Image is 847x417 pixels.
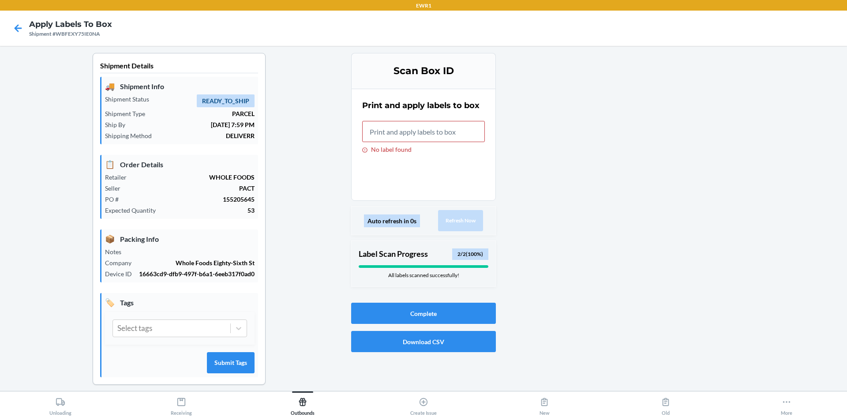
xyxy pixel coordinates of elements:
[105,195,126,204] p: PO #
[484,391,605,416] button: New
[197,94,255,107] span: READY_TO_SHIP
[49,394,71,416] div: Unloading
[105,109,152,118] p: Shipment Type
[452,248,488,260] div: 2 / 2 ( 100 %)
[105,247,128,256] p: Notes
[171,394,192,416] div: Receiving
[105,80,255,92] p: Shipment Info
[105,233,255,245] p: Packing Info
[105,158,255,170] p: Order Details
[105,258,139,267] p: Company
[362,64,485,78] h3: Scan Box ID
[105,233,115,245] span: 📦
[207,352,255,373] button: Submit Tags
[242,391,363,416] button: Outbounds
[139,269,255,278] p: 16663cd9-dfb9-497f-b6a1-6eeb317f0ad0
[105,94,156,104] p: Shipment Status
[605,391,726,416] button: Old
[152,109,255,118] p: PARCEL
[100,60,258,73] p: Shipment Details
[410,394,437,416] div: Create Issue
[726,391,847,416] button: More
[351,303,496,324] button: Complete
[105,297,255,308] p: Tags
[364,214,420,227] div: Auto refresh in 0s
[105,80,115,92] span: 🚚
[359,248,428,260] p: Label Scan Progress
[359,271,488,279] div: All labels scanned successfully!
[105,158,115,170] span: 📋
[105,206,163,215] p: Expected Quantity
[105,269,139,278] p: Device ID
[362,146,485,153] div: No label found
[29,30,112,38] div: Shipment #WBFEXY75IE0NA
[661,394,671,416] div: Old
[126,195,255,204] p: 155205645
[416,2,431,10] p: EWR1
[540,394,550,416] div: New
[159,131,255,140] p: DELIVERR
[139,258,255,267] p: Whole Foods Eighty-Sixth St
[363,391,484,416] button: Create Issue
[121,391,242,416] button: Receiving
[105,120,132,129] p: Ship By
[362,100,480,111] h2: Print and apply labels to box
[127,184,255,193] p: PACT
[351,331,496,352] button: Download CSV
[105,297,115,308] span: 🏷️
[134,173,255,182] p: WHOLE FOODS
[105,173,134,182] p: Retailer
[362,121,485,142] input: No label found
[781,394,792,416] div: More
[132,120,255,129] p: [DATE] 7:59 PM
[29,19,112,30] h4: Apply Labels to Box
[117,323,152,334] div: Select tags
[105,131,159,140] p: Shipping Method
[438,210,483,231] button: Refresh Now
[163,206,255,215] p: 53
[291,394,315,416] div: Outbounds
[105,184,127,193] p: Seller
